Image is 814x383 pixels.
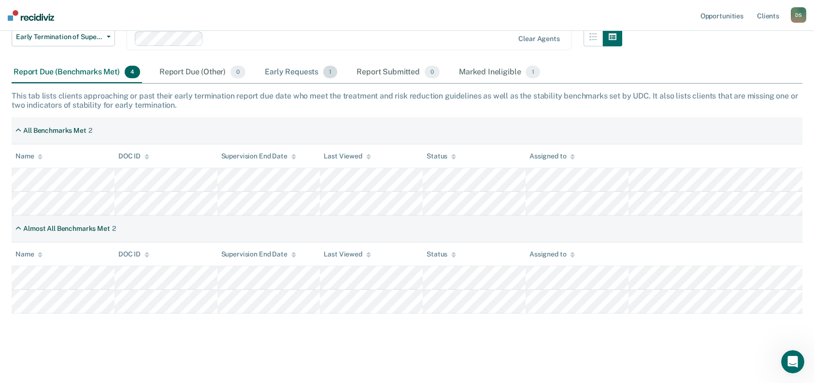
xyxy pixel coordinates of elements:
[791,7,806,23] button: DS
[15,152,43,160] div: Name
[12,91,802,110] div: This tab lists clients approaching or past their early termination report due date who meet the t...
[518,35,559,43] div: Clear agents
[529,152,575,160] div: Assigned to
[781,350,804,373] iframe: Intercom live chat
[23,225,110,233] div: Almost All Benchmarks Met
[221,152,296,160] div: Supervision End Date
[12,123,96,139] div: All Benchmarks Met2
[112,225,116,233] div: 2
[323,66,337,78] span: 1
[427,250,456,258] div: Status
[263,62,339,83] div: Early Requests1
[15,250,43,258] div: Name
[12,221,120,237] div: Almost All Benchmarks Met2
[791,7,806,23] div: D S
[230,66,245,78] span: 0
[118,250,149,258] div: DOC ID
[529,250,575,258] div: Assigned to
[12,27,115,46] button: Early Termination of Supervision
[12,62,142,83] div: Report Due (Benchmarks Met)4
[427,152,456,160] div: Status
[8,10,54,21] img: Recidiviz
[118,152,149,160] div: DOC ID
[88,127,92,135] div: 2
[221,250,296,258] div: Supervision End Date
[425,66,440,78] span: 0
[157,62,247,83] div: Report Due (Other)0
[324,250,371,258] div: Last Viewed
[125,66,140,78] span: 4
[16,33,103,41] span: Early Termination of Supervision
[324,152,371,160] div: Last Viewed
[355,62,442,83] div: Report Submitted0
[457,62,542,83] div: Marked Ineligible1
[23,127,86,135] div: All Benchmarks Met
[526,66,540,78] span: 1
